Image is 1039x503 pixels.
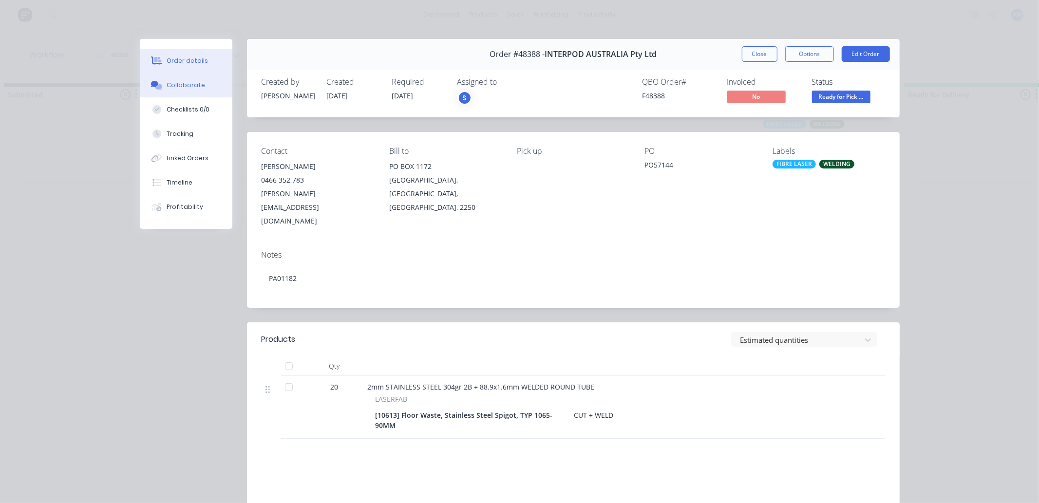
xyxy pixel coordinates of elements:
[642,91,716,101] div: F48388
[262,160,374,228] div: [PERSON_NAME]0466 352 783[PERSON_NAME][EMAIL_ADDRESS][DOMAIN_NAME]
[140,49,232,73] button: Order details
[457,77,555,87] div: Assigned to
[389,160,501,214] div: PO BOX 1172[GEOGRAPHIC_DATA], [GEOGRAPHIC_DATA], [GEOGRAPHIC_DATA], 2250
[262,263,885,293] div: PA01182
[570,408,618,422] div: CUT + WELD
[545,50,657,59] span: INTERPOD AUSTRALIA Pty Ltd
[645,160,757,173] div: PO57144
[457,91,472,105] button: S
[140,170,232,195] button: Timeline
[140,97,232,122] button: Checklists 0/0
[167,81,205,90] div: Collaborate
[262,187,374,228] div: [PERSON_NAME][EMAIL_ADDRESS][DOMAIN_NAME]
[812,91,870,105] button: Ready for Pick ...
[785,46,834,62] button: Options
[305,356,364,376] div: Qty
[389,173,501,214] div: [GEOGRAPHIC_DATA], [GEOGRAPHIC_DATA], [GEOGRAPHIC_DATA], 2250
[842,46,890,62] button: Edit Order
[376,394,408,404] span: LASERFAB
[389,160,501,173] div: PO BOX 1172
[262,250,885,260] div: Notes
[262,91,315,101] div: [PERSON_NAME]
[167,203,203,211] div: Profitability
[140,73,232,97] button: Collaborate
[327,77,380,87] div: Created
[392,77,446,87] div: Required
[773,147,885,156] div: Labels
[376,408,570,432] div: [10613] Floor Waste, Stainless Steel Spigot, TYP 1065-90MM
[327,91,348,100] span: [DATE]
[812,77,885,87] div: Status
[167,56,208,65] div: Order details
[727,91,786,103] span: No
[727,77,800,87] div: Invoiced
[517,147,629,156] div: Pick up
[262,160,374,173] div: [PERSON_NAME]
[645,147,757,156] div: PO
[490,50,545,59] span: Order #48388 -
[140,122,232,146] button: Tracking
[389,147,501,156] div: Bill to
[262,334,296,345] div: Products
[167,105,209,114] div: Checklists 0/0
[742,46,777,62] button: Close
[140,195,232,219] button: Profitability
[642,77,716,87] div: QBO Order #
[262,77,315,87] div: Created by
[812,91,870,103] span: Ready for Pick ...
[167,154,208,163] div: Linked Orders
[331,382,339,392] span: 20
[140,146,232,170] button: Linked Orders
[262,147,374,156] div: Contact
[773,160,816,168] div: FIBRE LASER
[167,130,193,138] div: Tracking
[819,160,854,168] div: WELDING
[368,382,595,391] span: 2mm STAINLESS STEEL 304gr 2B + 88.9x1.6mm WELDED ROUND TUBE
[262,173,374,187] div: 0466 352 783
[167,178,192,187] div: Timeline
[392,91,414,100] span: [DATE]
